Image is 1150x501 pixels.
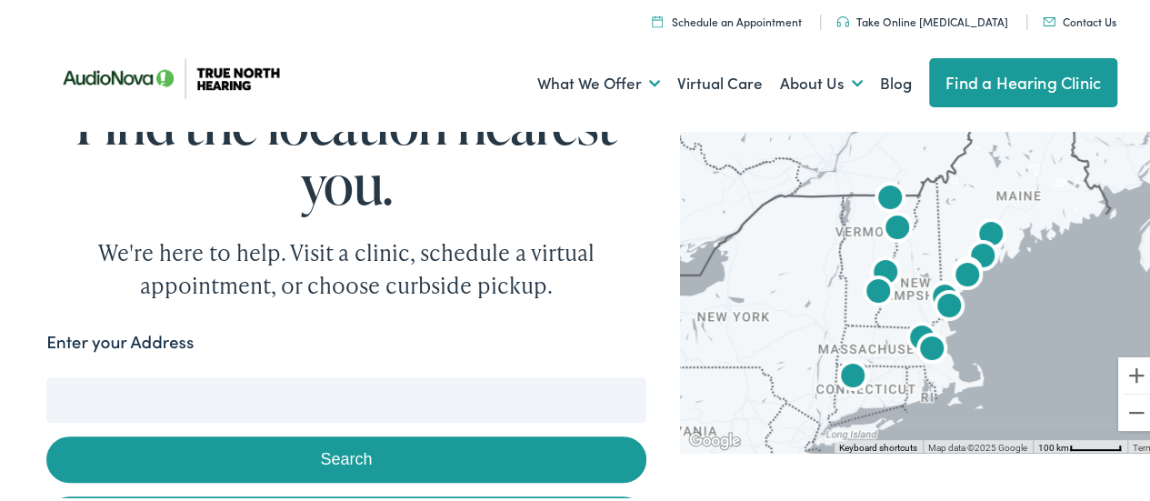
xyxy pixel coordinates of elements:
[928,440,1027,450] span: Map data ©2025 Google
[849,262,907,320] div: AudioNova
[537,47,660,115] a: What We Offer
[685,426,745,450] img: Google
[780,47,863,115] a: About Us
[652,13,663,25] img: Icon symbolizing a calendar in color code ffb348
[1043,11,1116,26] a: Contact Us
[929,55,1117,105] a: Find a Hearing Clinic
[861,168,919,226] div: AudioNova
[46,326,194,353] label: Enter your Address
[893,308,951,366] div: AudioNova
[55,234,637,299] div: We're here to help. Visit a clinic, schedule a virtual appointment, or choose curbside pickup.
[677,47,763,115] a: Virtual Care
[839,439,917,452] button: Keyboard shortcuts
[868,198,926,256] div: AudioNova
[920,276,978,335] div: AudioNova
[938,243,996,301] div: AudioNova
[1038,440,1069,450] span: 100 km
[685,426,745,450] a: Open this area in Google Maps (opens a new window)
[836,14,849,25] img: Headphones icon in color code ffb348
[856,243,915,301] div: True North Hearing by AudioNova
[1033,437,1127,450] button: Map Scale: 100 km per 54 pixels
[915,267,974,326] div: AudioNova
[652,11,802,26] a: Schedule an Appointment
[46,91,645,211] h1: Find the location nearest you.
[954,226,1012,285] div: AudioNova
[903,319,961,377] div: AudioNova
[46,434,645,480] button: Search
[880,47,912,115] a: Blog
[824,346,882,405] div: AudioNova
[962,205,1020,263] div: True North Hearing by AudioNova
[1043,15,1055,24] img: Mail icon in color code ffb348, used for communication purposes
[46,375,645,420] input: Enter your address or zip code
[836,11,1008,26] a: Take Online [MEDICAL_DATA]
[938,245,996,304] div: AudioNova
